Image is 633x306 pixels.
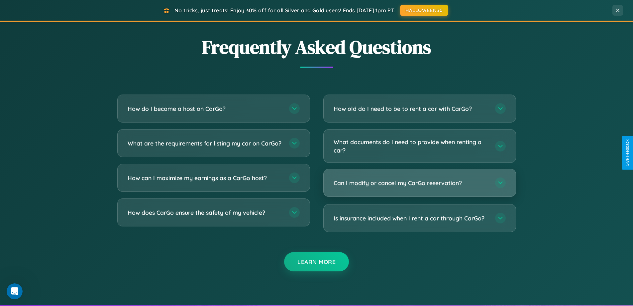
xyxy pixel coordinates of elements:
[7,283,23,299] iframe: Intercom live chat
[128,105,282,113] h3: How do I become a host on CarGo?
[128,174,282,182] h3: How can I maximize my earnings as a CarGo host?
[128,139,282,148] h3: What are the requirements for listing my car on CarGo?
[334,179,488,187] h3: Can I modify or cancel my CarGo reservation?
[625,140,630,166] div: Give Feedback
[400,5,448,16] button: HALLOWEEN30
[128,208,282,217] h3: How does CarGo ensure the safety of my vehicle?
[334,105,488,113] h3: How old do I need to be to rent a car with CarGo?
[334,138,488,154] h3: What documents do I need to provide when renting a car?
[284,252,349,271] button: Learn More
[174,7,395,14] span: No tricks, just treats! Enjoy 30% off for all Silver and Gold users! Ends [DATE] 1pm PT.
[117,34,516,60] h2: Frequently Asked Questions
[334,214,488,222] h3: Is insurance included when I rent a car through CarGo?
